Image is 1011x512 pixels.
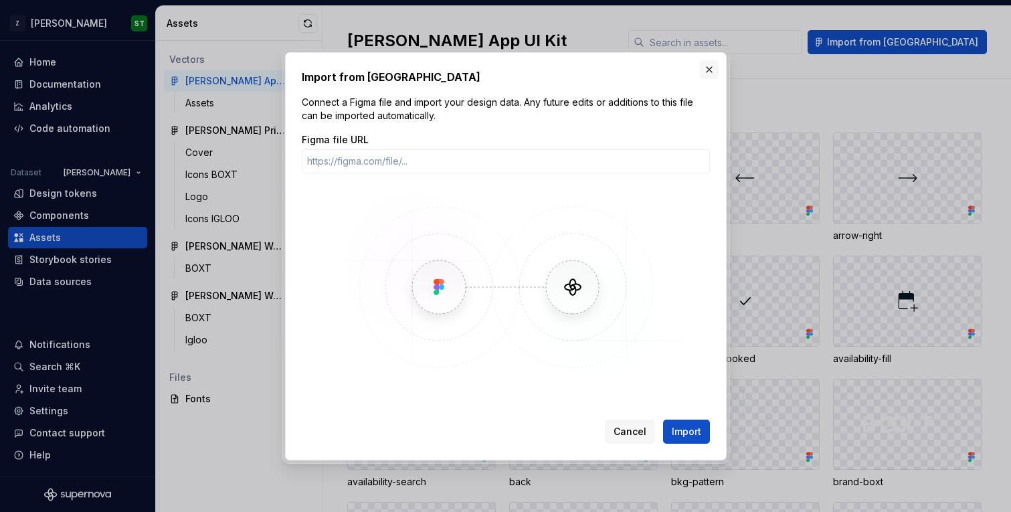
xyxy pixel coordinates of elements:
button: Import [663,420,710,444]
label: Figma file URL [302,133,369,147]
button: Cancel [605,420,655,444]
p: Connect a Figma file and import your design data. Any future edits or additions to this file can ... [302,96,710,122]
input: https://figma.com/file/... [302,149,710,173]
h2: Import from [GEOGRAPHIC_DATA] [302,69,710,85]
span: Import [672,425,701,438]
span: Cancel [614,425,646,438]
